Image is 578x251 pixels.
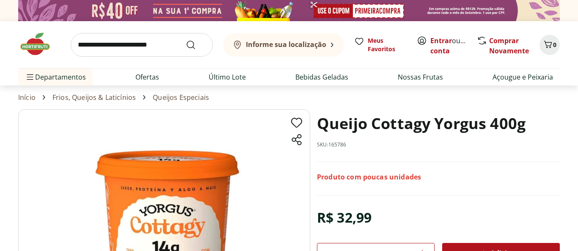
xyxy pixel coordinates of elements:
span: 0 [553,41,556,49]
a: Açougue e Peixaria [493,72,553,82]
p: Produto com poucas unidades [317,172,421,182]
a: Bebidas Geladas [295,72,348,82]
h1: Queijo Cottagy Yorgus 400g [317,109,526,138]
a: Meus Favoritos [354,36,407,53]
a: Comprar Novamente [489,36,529,55]
span: Meus Favoritos [368,36,407,53]
a: Queijos Especiais [153,94,209,101]
a: Criar conta [430,36,477,55]
span: Departamentos [25,67,86,87]
a: Início [18,94,36,101]
p: SKU: 165786 [317,141,347,148]
div: R$ 32,99 [317,206,372,229]
a: Ofertas [135,72,159,82]
button: Submit Search [186,40,206,50]
button: Menu [25,67,35,87]
button: Informe sua localização [223,33,344,57]
span: ou [430,36,468,56]
img: Hortifruti [18,31,61,57]
a: Nossas Frutas [398,72,443,82]
a: Frios, Queijos & Laticínios [52,94,136,101]
input: search [71,33,213,57]
a: Entrar [430,36,452,45]
button: Carrinho [539,35,560,55]
b: Informe sua localização [246,40,326,49]
a: Último Lote [209,72,246,82]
